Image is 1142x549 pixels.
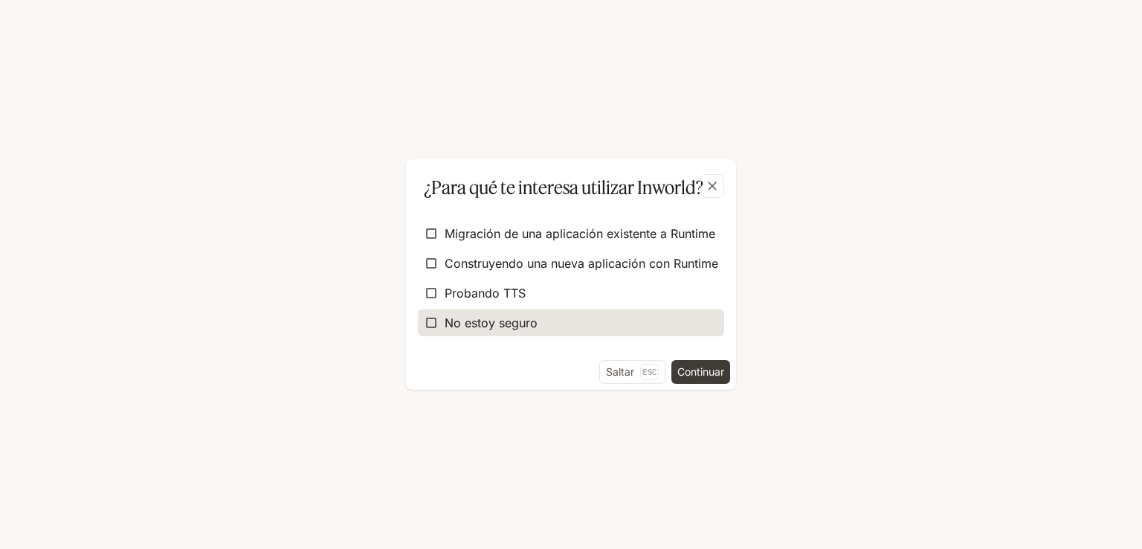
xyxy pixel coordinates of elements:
[599,360,665,384] button: SaltarEsc
[424,176,703,199] font: ¿Para qué te interesa utilizar Inworld?
[677,365,724,378] font: Continuar
[445,256,718,271] font: Construyendo una nueva aplicación con Runtime
[606,365,634,378] font: Saltar
[671,360,730,384] button: Continuar
[445,286,526,301] font: Probando TTS
[445,315,538,330] font: No estoy seguro
[642,367,657,377] font: Esc
[445,226,715,241] font: Migración de una aplicación existente a Runtime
